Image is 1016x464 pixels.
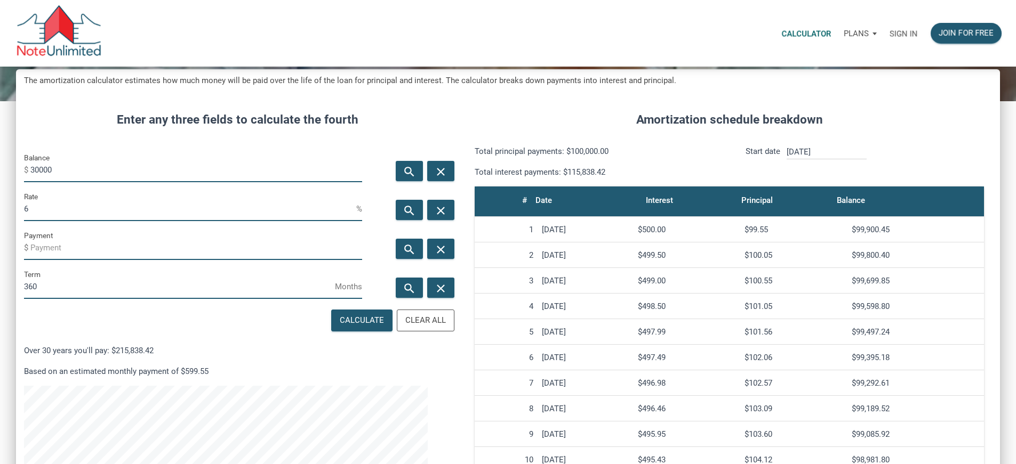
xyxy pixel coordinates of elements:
h5: The amortization calculator estimates how much money will be paid over the life of the loan for p... [24,75,992,87]
div: [DATE] [542,327,629,337]
div: 5 [479,327,533,337]
button: search [396,278,423,298]
i: close [435,242,447,256]
div: Interest [646,193,673,208]
div: [DATE] [542,429,629,439]
div: Clear All [405,314,446,327]
div: $99.55 [745,225,843,234]
button: close [427,161,454,181]
div: $99,292.61 [852,378,980,388]
div: $101.05 [745,302,843,311]
div: 7 [479,378,533,388]
p: Based on an estimated monthly payment of $599.55 [24,365,451,378]
div: $100.55 [745,276,843,286]
div: $101.56 [745,327,843,337]
p: Start date [746,145,780,178]
img: NoteUnlimited [16,5,102,61]
div: $99,900.45 [852,225,980,234]
p: Plans [844,29,869,38]
label: Rate [24,190,38,203]
div: $99,395.18 [852,353,980,362]
h4: Amortization schedule breakdown [467,111,992,129]
button: search [396,161,423,181]
button: search [396,239,423,259]
h4: Enter any three fields to calculate the fourth [24,111,451,129]
div: [DATE] [542,225,629,234]
div: $102.57 [745,378,843,388]
i: search [403,203,415,217]
div: $497.99 [638,327,736,337]
div: [DATE] [542,250,629,260]
div: 9 [479,429,533,439]
div: 4 [479,302,533,311]
button: Clear All [397,310,454,331]
div: $496.46 [638,404,736,413]
span: % [356,200,362,217]
div: $103.60 [745,429,843,439]
button: close [427,200,454,220]
i: search [403,281,415,295]
div: [DATE] [542,302,629,311]
div: $498.50 [638,302,736,311]
div: $496.98 [638,378,736,388]
label: Payment [24,229,53,242]
input: Payment [30,236,362,260]
input: Term [24,275,335,299]
div: $102.06 [745,353,843,362]
div: $497.49 [638,353,736,362]
label: Balance [24,151,50,164]
div: 3 [479,276,533,286]
div: [DATE] [542,353,629,362]
div: Join for free [939,27,994,39]
div: Calculate [340,314,384,327]
a: Plans [837,17,883,50]
p: Total interest payments: $115,838.42 [475,166,721,178]
div: $499.00 [638,276,736,286]
a: Calculator [775,17,837,50]
div: Date [535,193,552,208]
div: $103.09 [745,404,843,413]
div: [DATE] [542,276,629,286]
input: Rate [24,197,356,221]
i: search [403,165,415,178]
span: $ [24,239,30,256]
span: Months [335,278,362,295]
p: Calculator [781,29,831,38]
a: Join for free [924,17,1008,50]
div: # [522,193,527,208]
button: Join for free [931,23,1002,44]
input: Balance [30,158,362,182]
div: Balance [837,193,865,208]
p: Over 30 years you'll pay: $215,838.42 [24,344,451,357]
i: search [403,242,415,256]
button: Plans [837,18,883,50]
button: Calculate [331,310,393,331]
div: $99,800.40 [852,250,980,260]
div: $495.95 [638,429,736,439]
div: $500.00 [638,225,736,234]
div: 2 [479,250,533,260]
div: 6 [479,353,533,362]
div: $99,497.24 [852,327,980,337]
div: $99,598.80 [852,302,980,311]
div: Principal [741,193,773,208]
i: close [435,203,447,217]
div: $99,189.52 [852,404,980,413]
div: $99,699.85 [852,276,980,286]
label: Term [24,268,41,281]
p: Sign in [890,29,918,38]
div: [DATE] [542,404,629,413]
i: close [435,281,447,295]
div: $499.50 [638,250,736,260]
p: Total principal payments: $100,000.00 [475,145,721,158]
a: Sign in [883,17,924,50]
div: [DATE] [542,378,629,388]
button: close [427,278,454,298]
div: $99,085.92 [852,429,980,439]
div: $100.05 [745,250,843,260]
span: $ [24,161,30,178]
div: 1 [479,225,533,234]
button: close [427,239,454,259]
button: search [396,200,423,220]
div: 8 [479,404,533,413]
